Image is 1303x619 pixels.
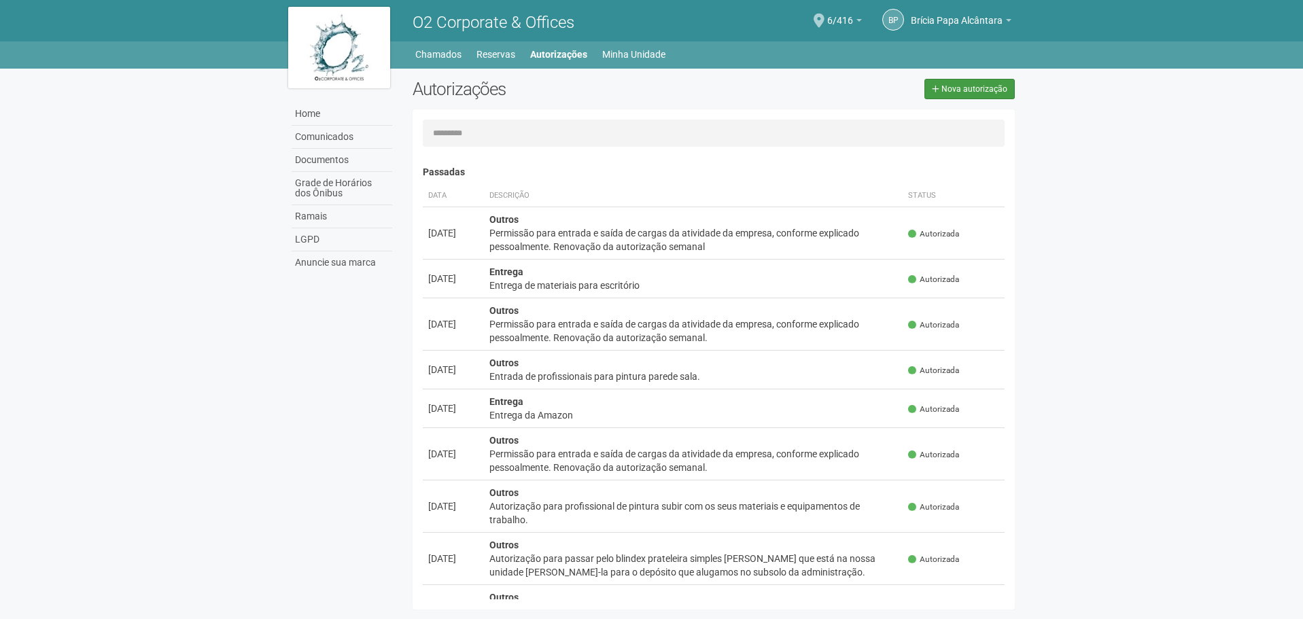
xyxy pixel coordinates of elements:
[908,404,959,415] span: Autorizada
[292,205,392,228] a: Ramais
[415,45,462,64] a: Chamados
[489,447,898,474] div: Permissão para entrada e saída de cargas da atividade da empresa, conforme explicado pessoalmente...
[428,363,479,376] div: [DATE]
[476,45,515,64] a: Reservas
[908,365,959,376] span: Autorizada
[428,499,479,513] div: [DATE]
[602,45,665,64] a: Minha Unidade
[423,185,484,207] th: Data
[413,13,574,32] span: O2 Corporate & Offices
[292,103,392,126] a: Home
[489,540,519,550] strong: Outros
[428,552,479,565] div: [DATE]
[288,7,390,88] img: logo.jpg
[292,149,392,172] a: Documentos
[489,226,898,253] div: Permissão para entrada e saída de cargas da atividade da empresa, conforme explicado pessoalmente...
[903,185,1005,207] th: Status
[941,84,1007,94] span: Nova autorização
[827,17,862,28] a: 6/416
[489,396,523,407] strong: Entrega
[908,554,959,565] span: Autorizada
[428,317,479,331] div: [DATE]
[413,79,703,99] h2: Autorizações
[428,226,479,240] div: [DATE]
[908,501,959,513] span: Autorizada
[489,552,898,579] div: Autorização para passar pelo blindex prateleira simples [PERSON_NAME] que está na nossa unidade [...
[489,408,898,422] div: Entrega da Amazon
[911,17,1011,28] a: Brícia Papa Alcântara
[489,499,898,527] div: Autorização para profissional de pintura subir com os seus materiais e equipamentos de trabalho.
[489,592,519,603] strong: Outros
[489,435,519,446] strong: Outros
[908,228,959,240] span: Autorizada
[882,9,904,31] a: BP
[292,251,392,274] a: Anuncie sua marca
[489,214,519,225] strong: Outros
[489,266,523,277] strong: Entrega
[489,317,898,344] div: Permissão para entrada e saída de cargas da atividade da empresa, conforme explicado pessoalmente...
[908,449,959,461] span: Autorizada
[489,487,519,498] strong: Outros
[489,357,519,368] strong: Outros
[428,272,479,285] div: [DATE]
[924,79,1015,99] a: Nova autorização
[428,402,479,415] div: [DATE]
[428,447,479,461] div: [DATE]
[423,167,1005,177] h4: Passadas
[484,185,903,207] th: Descrição
[292,172,392,205] a: Grade de Horários dos Ônibus
[911,2,1003,26] span: Brícia Papa Alcântara
[489,305,519,316] strong: Outros
[489,279,898,292] div: Entrega de materiais para escritório
[908,274,959,285] span: Autorizada
[292,126,392,149] a: Comunicados
[530,45,587,64] a: Autorizações
[489,370,898,383] div: Entrada de profissionais para pintura parede sala.
[908,319,959,331] span: Autorizada
[292,228,392,251] a: LGPD
[827,2,853,26] span: 6/416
